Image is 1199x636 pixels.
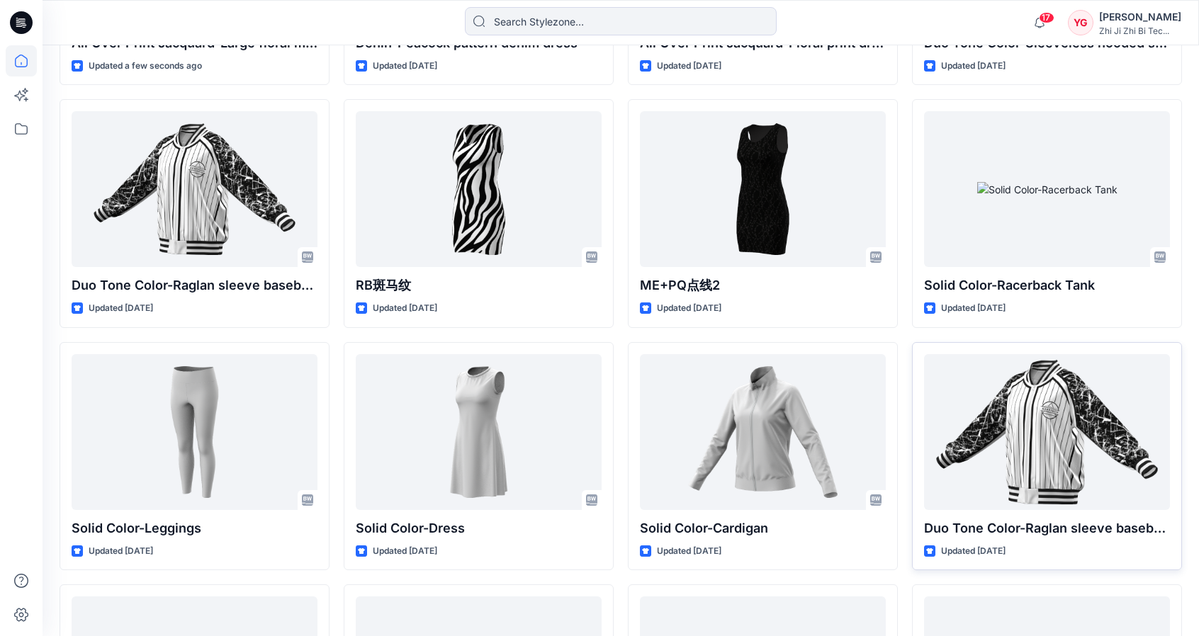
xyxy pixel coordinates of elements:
[356,276,602,295] p: RB斑马纹
[640,518,886,538] p: Solid Color-Cardigan
[657,59,721,74] p: Updated [DATE]
[72,354,317,510] a: Solid Color-Leggings
[89,544,153,559] p: Updated [DATE]
[924,111,1170,267] a: Solid Color-Racerback Tank
[657,301,721,316] p: Updated [DATE]
[89,59,202,74] p: Updated a few seconds ago
[373,544,437,559] p: Updated [DATE]
[373,301,437,316] p: Updated [DATE]
[924,276,1170,295] p: Solid Color-Racerback Tank
[1039,12,1054,23] span: 17
[1099,8,1181,25] div: [PERSON_NAME]
[941,59,1006,74] p: Updated [DATE]
[640,111,886,267] a: ME+PQ点线2
[72,111,317,267] a: Duo Tone Color-Raglan sleeve baseball jacket
[657,544,721,559] p: Updated [DATE]
[924,354,1170,510] a: Duo Tone Color-Raglan sleeve baseball jacket
[1099,25,1181,36] div: Zhi Ji Zhi Bi Tec...
[1068,10,1093,35] div: YG
[356,354,602,510] a: Solid Color-Dress
[356,111,602,267] a: RB斑马纹
[89,301,153,316] p: Updated [DATE]
[640,276,886,295] p: ME+PQ点线2
[356,518,602,538] p: Solid Color-Dress
[465,7,777,35] input: Search Stylezone…
[640,354,886,510] a: Solid Color-Cardigan
[72,276,317,295] p: Duo Tone Color-Raglan sleeve baseball jacket
[941,544,1006,559] p: Updated [DATE]
[72,518,317,538] p: Solid Color-Leggings
[941,301,1006,316] p: Updated [DATE]
[924,518,1170,538] p: Duo Tone Color-Raglan sleeve baseball jacket
[373,59,437,74] p: Updated [DATE]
